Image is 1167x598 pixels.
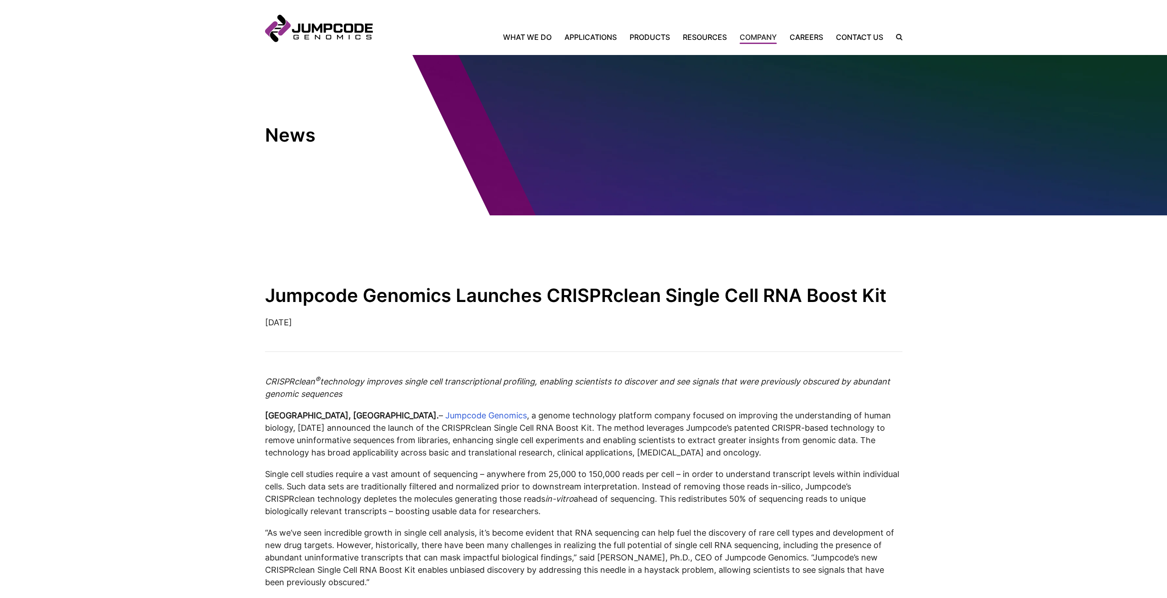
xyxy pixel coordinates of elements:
p: Single cell studies require a vast amount of sequencing – anywhere from 25,000 to 150,000 reads p... [265,468,902,517]
p: “As we’ve seen incredible growth in single cell analysis, it’s become evident that RNA sequencing... [265,527,902,588]
sup: ® [315,376,320,383]
label: Search the site. [890,34,902,40]
p: News [265,124,430,147]
a: Resources [676,32,733,43]
h1: Jumpcode Genomics Launches CRISPRclean Single Cell RNA Boost Kit [265,284,902,307]
a: Careers [783,32,830,43]
strong: [GEOGRAPHIC_DATA], [GEOGRAPHIC_DATA]. [265,411,439,420]
em: CRISPRclean technology improves single cell transcriptional profiling, enabling scientists to dis... [265,377,890,399]
a: What We Do [503,32,558,43]
p: – , a genome technology platform company focused on improving the understanding of human biology,... [265,409,902,459]
a: Company [733,32,783,43]
a: Contact Us [830,32,890,43]
a: Applications [558,32,623,43]
em: in-vitro [545,494,574,504]
a: Jumpcode Genomics [445,411,527,420]
time: [DATE] [265,318,292,327]
nav: Primary Navigation [373,32,890,43]
a: Products [623,32,676,43]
